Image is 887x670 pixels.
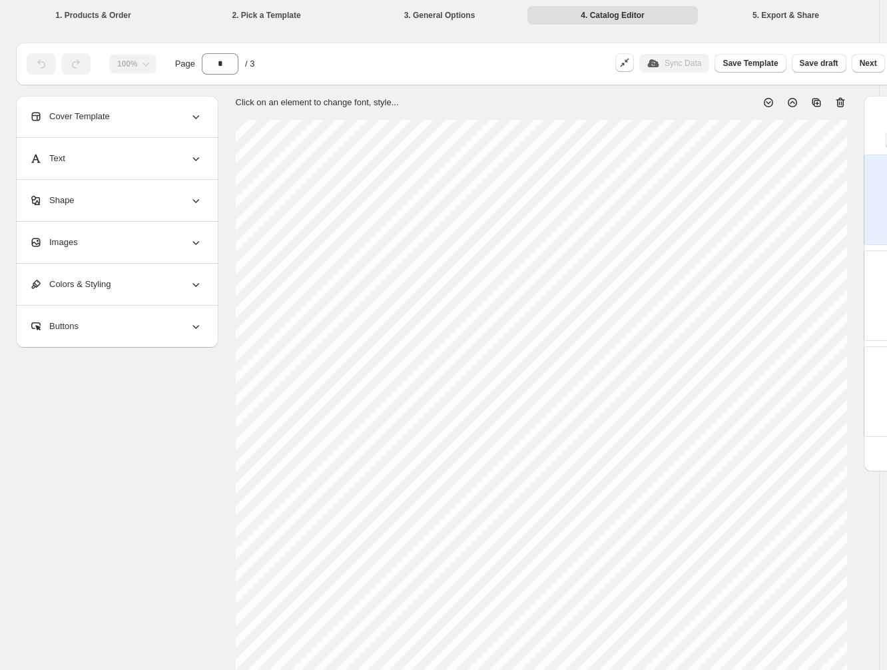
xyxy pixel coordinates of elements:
span: Colors & Styling [29,278,111,291]
span: Page [175,57,195,71]
span: / 3 [245,57,254,71]
span: Save draft [800,58,838,69]
span: Text [29,152,65,165]
p: Click on an element to change font, style... [236,96,399,109]
span: Images [29,236,78,249]
button: Next [852,54,885,73]
button: Save draft [792,54,846,73]
span: Cover Template [29,110,110,123]
span: Save Template [723,58,778,69]
span: Buttons [29,320,79,333]
span: Next [860,58,877,69]
span: Shape [29,194,75,207]
button: Save Template [715,54,786,73]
